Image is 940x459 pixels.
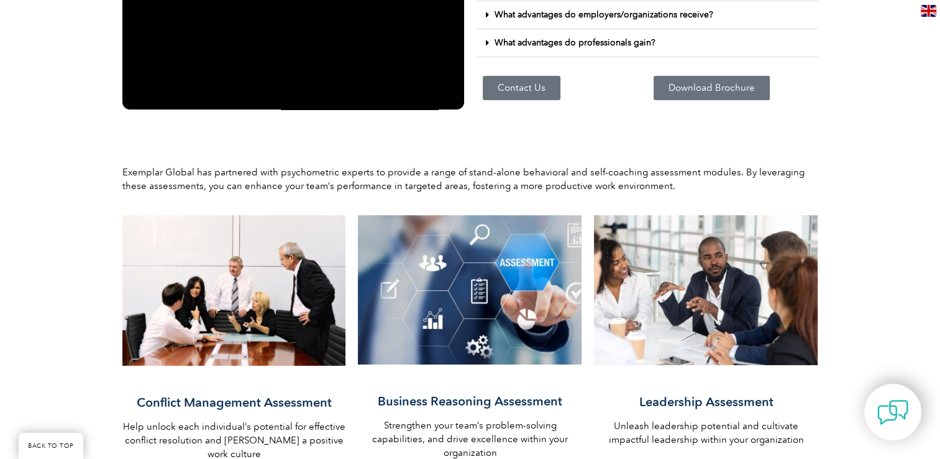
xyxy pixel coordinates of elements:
[921,5,936,17] img: en
[477,1,818,29] div: What advantages do employers/organizations receive?
[668,83,755,93] span: Download Brochure
[495,9,713,20] a: What advantages do employers/organizations receive?
[358,394,582,409] h3: Business Reasoning Assessment
[498,83,545,93] span: Contact Us
[594,419,818,447] p: Unleash leadership potential and cultivate impactful leadership within your organization
[594,394,818,410] h3: Leadership Assessment
[477,29,818,57] div: What advantages do professionals gain?
[654,76,770,100] a: Download Brochure
[19,433,83,459] a: BACK TO TOP
[483,76,560,100] a: Contact Us
[594,215,818,364] img: leadership
[122,215,346,365] img: conflict
[495,37,655,48] a: What advantages do professionals gain?
[122,395,346,410] h3: Conflict Management Assessment
[122,167,805,192] span: Exemplar Global has partnered with psychometric experts to provide a range of stand-alone behavio...
[877,397,908,428] img: contact-chat.png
